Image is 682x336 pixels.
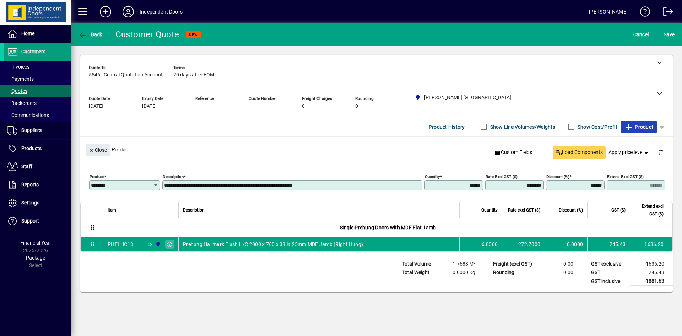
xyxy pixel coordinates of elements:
[189,32,198,37] span: NEW
[576,123,617,130] label: Show Cost/Profit
[608,149,650,156] span: Apply price level
[657,1,673,25] a: Logout
[4,212,71,230] a: Support
[183,241,363,248] span: Prehung Hallmark Flush H/C 2000 x 760 x 38 in 25mm MDF Jamb (Right Hung)
[482,241,498,248] span: 6.0000
[21,145,42,151] span: Products
[115,29,179,40] div: Customer Quote
[399,260,441,268] td: Total Volume
[7,100,37,106] span: Backorders
[21,164,32,169] span: Staff
[621,121,657,133] button: Product
[79,32,102,37] span: Back
[545,237,587,251] td: 0.0000
[355,103,358,109] span: 0
[142,103,157,109] span: [DATE]
[556,149,603,156] span: Load Components
[634,202,664,218] span: Extend excl GST ($)
[4,61,71,73] a: Invoices
[399,268,441,277] td: Total Weight
[429,121,465,133] span: Product History
[652,144,669,161] button: Delete
[21,182,39,187] span: Reports
[7,64,29,70] span: Invoices
[489,123,555,130] label: Show Line Volumes/Weights
[633,29,649,40] span: Cancel
[21,127,42,133] span: Suppliers
[26,255,45,261] span: Package
[664,29,675,40] span: ave
[4,73,71,85] a: Payments
[587,237,630,251] td: 245.43
[546,174,569,179] mat-label: Discount (%)
[507,241,540,248] div: 272.7000
[441,268,484,277] td: 0.0000 Kg
[606,146,653,159] button: Apply price level
[108,241,133,248] div: PHFLHC13
[630,268,673,277] td: 245.43
[94,5,117,18] button: Add
[539,260,582,268] td: 0.00
[492,146,535,159] button: Custom Fields
[7,88,27,94] span: Quotes
[183,206,205,214] span: Description
[553,146,606,159] button: Load Components
[588,277,630,286] td: GST inclusive
[539,268,582,277] td: 0.00
[489,260,539,268] td: Freight (excl GST)
[302,103,305,109] span: 0
[630,260,673,268] td: 1636.20
[103,218,672,237] div: Single Prehung Doors with MDF Flat Jamb
[588,268,630,277] td: GST
[89,103,103,109] span: [DATE]
[4,194,71,212] a: Settings
[4,109,71,121] a: Communications
[21,31,34,36] span: Home
[589,6,628,17] div: [PERSON_NAME]
[21,200,39,206] span: Settings
[486,174,518,179] mat-label: Rate excl GST ($)
[4,122,71,139] a: Suppliers
[559,206,583,214] span: Discount (%)
[4,85,71,97] a: Quotes
[90,174,104,179] mat-label: Product
[425,174,440,179] mat-label: Quantity
[588,260,630,268] td: GST exclusive
[163,174,184,179] mat-label: Description
[662,28,676,41] button: Save
[173,72,214,78] span: 20 days after EOM
[4,158,71,176] a: Staff
[495,149,532,156] span: Custom Fields
[108,206,116,214] span: Item
[117,5,140,18] button: Profile
[4,176,71,194] a: Reports
[21,218,39,224] span: Support
[624,121,653,133] span: Product
[426,121,468,133] button: Product History
[611,206,626,214] span: GST ($)
[481,206,498,214] span: Quantity
[635,1,650,25] a: Knowledge Base
[153,240,162,248] span: Cromwell Central Otago
[195,103,197,109] span: -
[652,149,669,155] app-page-header-button: Delete
[4,97,71,109] a: Backorders
[489,268,539,277] td: Rounding
[71,28,110,41] app-page-header-button: Back
[84,146,112,153] app-page-header-button: Close
[630,277,673,286] td: 1881.63
[441,260,484,268] td: 1.7688 M³
[80,137,673,162] div: Product
[20,240,51,246] span: Financial Year
[7,76,34,82] span: Payments
[630,237,672,251] td: 1636.20
[508,206,540,214] span: Rate excl GST ($)
[664,32,666,37] span: S
[21,49,45,54] span: Customers
[7,112,49,118] span: Communications
[89,72,163,78] span: 5546 - Central Quotation Account
[4,140,71,158] a: Products
[77,28,104,41] button: Back
[249,103,250,109] span: -
[632,28,651,41] button: Cancel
